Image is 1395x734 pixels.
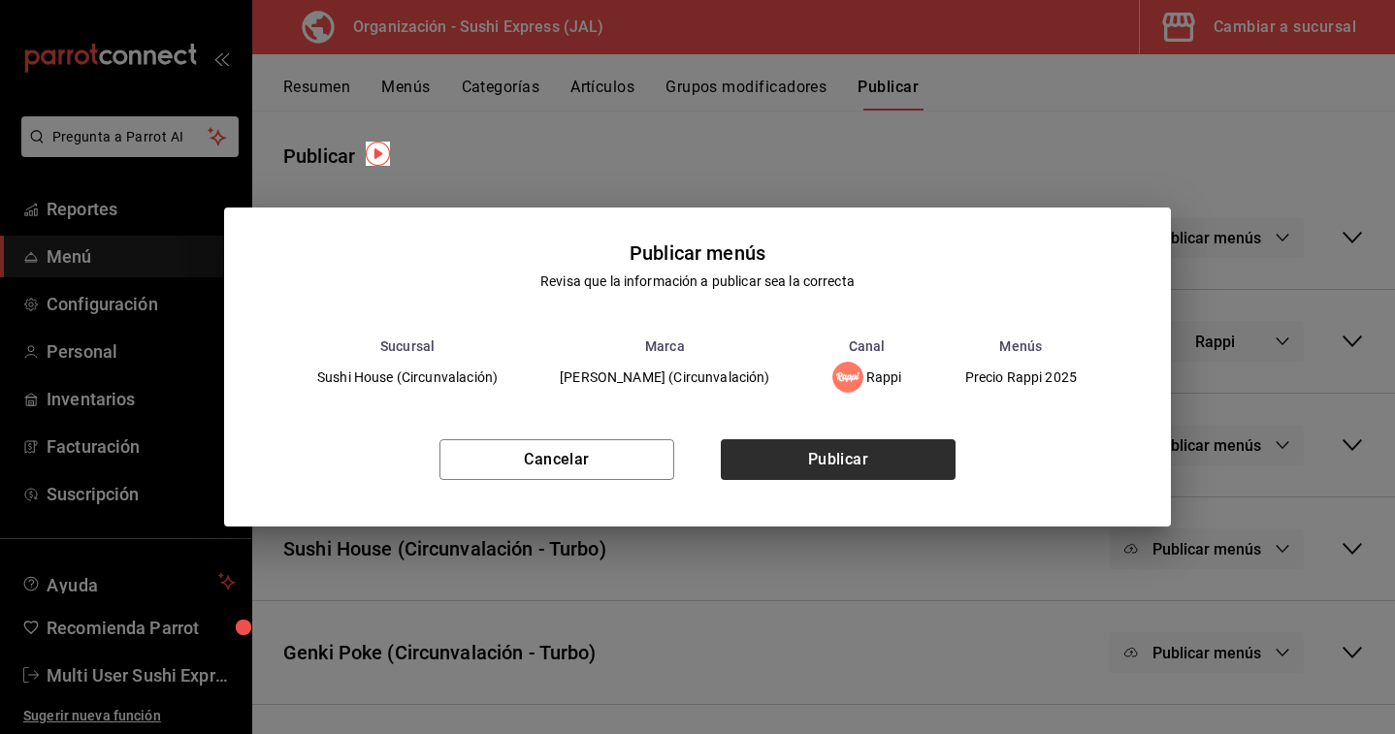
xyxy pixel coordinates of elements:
span: Precio Rappi 2025 [965,370,1078,384]
th: Marca [529,338,801,354]
td: [PERSON_NAME] (Circunvalación) [529,354,801,400]
button: Cancelar [439,439,674,480]
th: Canal [801,338,933,354]
img: Tooltip marker [366,142,390,166]
th: Sucursal [286,338,529,354]
div: Rappi [832,362,902,393]
th: Menús [933,338,1110,354]
td: Sushi House (Circunvalación) [286,354,529,400]
button: Publicar [721,439,956,480]
div: Publicar menús [630,239,765,268]
div: Revisa que la información a publicar sea la correcta [540,271,855,292]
